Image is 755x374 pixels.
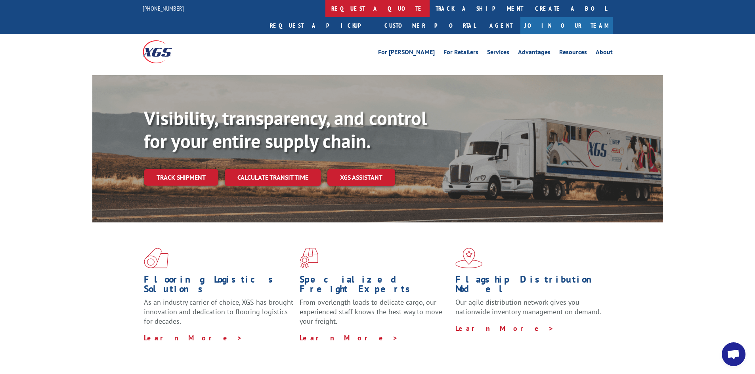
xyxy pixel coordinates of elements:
[264,17,378,34] a: Request a pickup
[443,49,478,58] a: For Retailers
[300,275,449,298] h1: Specialized Freight Experts
[520,17,613,34] a: Join Our Team
[482,17,520,34] a: Agent
[300,248,318,268] img: xgs-icon-focused-on-flooring-red
[300,298,449,333] p: From overlength loads to delicate cargo, our experienced staff knows the best way to move your fr...
[722,342,745,366] div: Open chat
[455,275,605,298] h1: Flagship Distribution Model
[596,49,613,58] a: About
[378,17,482,34] a: Customer Portal
[487,49,509,58] a: Services
[144,248,168,268] img: xgs-icon-total-supply-chain-intelligence-red
[144,275,294,298] h1: Flooring Logistics Solutions
[327,169,395,186] a: XGS ASSISTANT
[455,298,601,316] span: Our agile distribution network gives you nationwide inventory management on demand.
[144,106,427,153] b: Visibility, transparency, and control for your entire supply chain.
[518,49,550,58] a: Advantages
[144,169,218,186] a: Track shipment
[225,169,321,186] a: Calculate transit time
[144,333,243,342] a: Learn More >
[144,298,293,326] span: As an industry carrier of choice, XGS has brought innovation and dedication to flooring logistics...
[455,248,483,268] img: xgs-icon-flagship-distribution-model-red
[559,49,587,58] a: Resources
[300,333,398,342] a: Learn More >
[143,4,184,12] a: [PHONE_NUMBER]
[455,324,554,333] a: Learn More >
[378,49,435,58] a: For [PERSON_NAME]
